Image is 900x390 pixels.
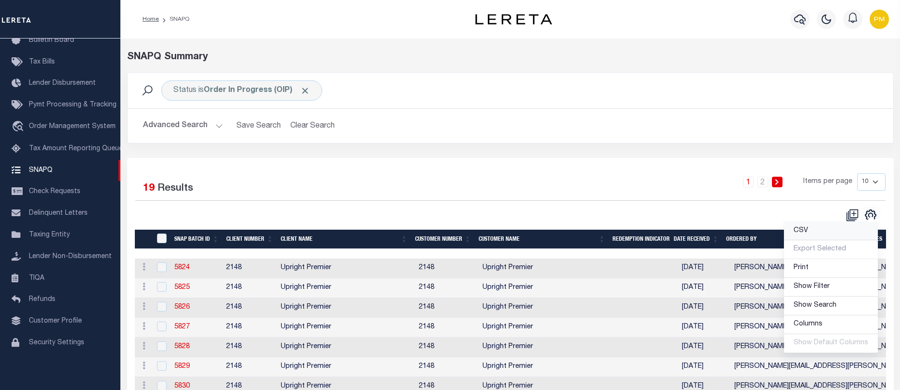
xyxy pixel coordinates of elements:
[157,181,193,196] label: Results
[678,338,730,357] td: [DATE]
[287,117,339,135] button: Clear Search
[29,253,112,260] span: Lender Non-Disbursement
[415,338,479,357] td: 2148
[29,210,88,217] span: Delinquent Letters
[222,278,277,298] td: 2148
[231,117,287,135] button: Save Search
[678,357,730,377] td: [DATE]
[174,363,190,370] a: 5829
[870,10,889,29] img: svg+xml;base64,PHN2ZyB4bWxucz0iaHR0cDovL3d3dy53My5vcmcvMjAwMC9zdmciIHBvaW50ZXItZXZlbnRzPSJub25lIi...
[143,183,155,194] span: 19
[174,383,190,390] a: 5830
[757,177,768,187] a: 2
[174,284,190,291] a: 5825
[174,343,190,350] a: 5828
[29,339,84,346] span: Security Settings
[794,321,822,327] span: Columns
[143,16,159,22] a: Home
[479,357,617,377] td: Upright Premier
[174,264,190,271] a: 5824
[12,121,27,133] i: travel_explore
[415,298,479,318] td: 2148
[170,230,222,249] th: SNAP BATCH ID: activate to sort column ascending
[411,230,475,249] th: Customer Number: activate to sort column ascending
[127,50,894,65] div: SNAPQ Summary
[29,80,96,87] span: Lender Disbursement
[222,357,277,377] td: 2148
[222,318,277,338] td: 2148
[794,264,809,271] span: Print
[277,259,415,278] td: Upright Premier
[174,324,190,330] a: 5827
[29,59,55,65] span: Tax Bills
[29,123,116,130] span: Order Management System
[784,222,878,241] a: CSV
[479,338,617,357] td: Upright Premier
[161,80,322,101] div: Status is
[678,278,730,298] td: [DATE]
[277,298,415,318] td: Upright Premier
[784,297,878,315] a: Show Search
[277,278,415,298] td: Upright Premier
[277,230,411,249] th: Client Name: activate to sort column ascending
[479,278,617,298] td: Upright Premier
[415,259,479,278] td: 2148
[784,315,878,334] a: Columns
[277,357,415,377] td: Upright Premier
[794,302,836,309] span: Show Search
[29,145,123,152] span: Tax Amount Reporting Queue
[609,230,670,249] th: Redemption Indicator
[415,318,479,338] td: 2148
[29,318,82,325] span: Customer Profile
[29,188,80,195] span: Check Requests
[143,117,223,135] button: Advanced Search
[475,230,609,249] th: Customer Name: activate to sort column ascending
[415,357,479,377] td: 2148
[794,227,808,234] span: CSV
[277,318,415,338] td: Upright Premier
[159,15,189,24] li: SNAPQ
[479,259,617,278] td: Upright Premier
[479,318,617,338] td: Upright Premier
[151,230,170,249] th: SNAPBatchId
[300,86,310,96] span: Click to Remove
[784,278,878,297] a: Show Filter
[29,102,117,108] span: Pymt Processing & Tracking
[870,10,889,29] button: PMcAllister@lereta.net
[222,338,277,357] td: 2148
[29,167,52,173] span: SNAPQ
[794,283,830,290] span: Show Filter
[415,278,479,298] td: 2148
[29,232,70,238] span: Taxing Entity
[277,338,415,357] td: Upright Premier
[861,230,895,249] th: States: activate to sort column ascending
[722,230,818,249] th: Ordered By: activate to sort column ascending
[803,177,852,187] span: Items per page
[222,230,277,249] th: Client Number: activate to sort column ascending
[222,259,277,278] td: 2148
[29,274,44,281] span: TIQA
[174,304,190,311] a: 5826
[29,296,55,303] span: Refunds
[670,230,722,249] th: Date Received: activate to sort column ascending
[204,87,310,94] b: Order In Progress (OIP)
[222,298,277,318] td: 2148
[479,298,617,318] td: Upright Premier
[678,298,730,318] td: [DATE]
[743,177,754,187] a: 1
[475,14,552,25] img: logo-dark.svg
[678,318,730,338] td: [DATE]
[678,259,730,278] td: [DATE]
[29,37,74,44] span: Bulletin Board
[784,259,878,278] a: Print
